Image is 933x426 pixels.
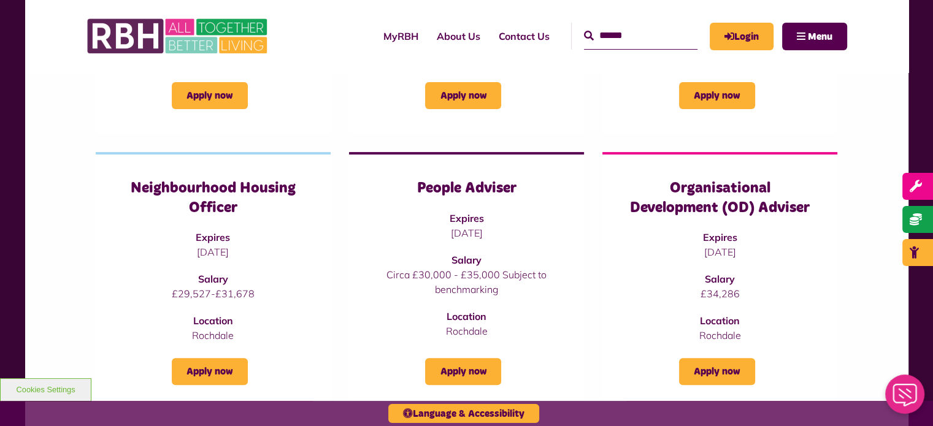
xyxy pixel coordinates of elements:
strong: Location [447,310,486,322]
a: Apply now [172,358,248,385]
p: £29,527-£31,678 [120,286,306,301]
button: Navigation [782,23,847,50]
a: Apply now [425,82,501,109]
p: Rochdale [120,328,306,343]
strong: Location [193,314,233,327]
p: £34,286 [627,286,813,301]
p: [DATE] [374,226,559,240]
img: RBH [86,12,271,60]
a: Apply now [679,82,755,109]
p: Rochdale [627,328,813,343]
strong: Location [700,314,740,327]
a: Apply now [172,82,248,109]
h3: People Adviser [374,179,559,198]
input: Search [584,23,697,49]
iframe: Netcall Web Assistant for live chat [878,371,933,426]
p: Circa £30,000 - £35,000 Subject to benchmarking [374,267,559,297]
a: Apply now [425,358,501,385]
strong: Expires [449,212,483,224]
h3: Organisational Development (OD) Adviser [627,179,813,217]
a: Contact Us [490,20,559,53]
button: Language & Accessibility [388,404,539,423]
h3: Neighbourhood Housing Officer [120,179,306,217]
strong: Salary [198,273,228,285]
a: About Us [428,20,490,53]
strong: Salary [451,254,482,266]
p: [DATE] [120,245,306,259]
a: MyRBH [374,20,428,53]
p: [DATE] [627,245,813,259]
strong: Expires [703,231,737,243]
a: MyRBH [710,23,774,50]
strong: Expires [196,231,230,243]
strong: Salary [705,273,735,285]
p: Rochdale [374,324,559,338]
span: Menu [808,32,832,42]
a: Apply now [679,358,755,385]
